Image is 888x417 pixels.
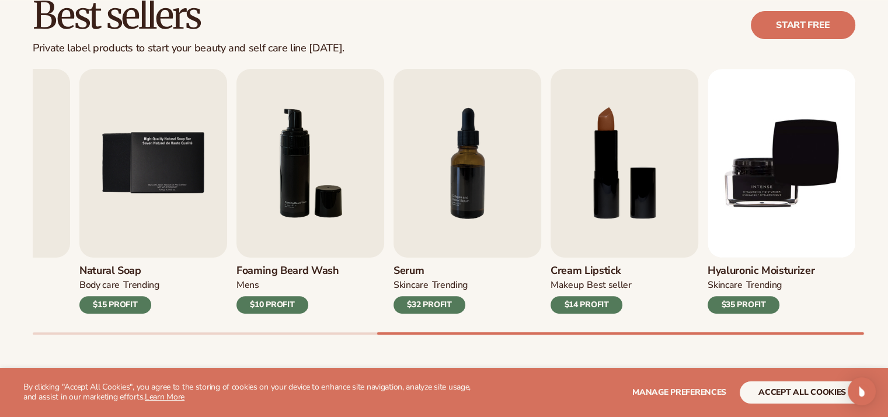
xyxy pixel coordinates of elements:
[236,279,259,291] div: mens
[551,296,622,314] div: $14 PROFIT
[393,265,468,277] h3: Serum
[393,69,541,314] a: 7 / 9
[79,265,159,277] h3: Natural Soap
[123,279,159,291] div: TRENDING
[236,265,339,277] h3: Foaming beard wash
[740,381,865,404] button: accept all cookies
[23,383,484,402] p: By clicking "Accept All Cookies", you agree to the storing of cookies on your device to enhance s...
[145,391,184,402] a: Learn More
[708,296,779,314] div: $35 PROFIT
[33,42,344,55] div: Private label products to start your beauty and self care line [DATE].
[587,279,632,291] div: BEST SELLER
[632,387,726,398] span: Manage preferences
[708,279,742,291] div: SKINCARE
[708,265,814,277] h3: Hyaluronic moisturizer
[236,296,308,314] div: $10 PROFIT
[431,279,467,291] div: TRENDING
[79,69,227,314] a: 5 / 9
[746,279,781,291] div: TRENDING
[751,11,855,39] a: Start free
[393,279,428,291] div: SKINCARE
[393,296,465,314] div: $32 PROFIT
[708,69,855,314] a: 9 / 9
[79,279,120,291] div: BODY Care
[236,69,384,314] a: 6 / 9
[848,377,876,405] div: Open Intercom Messenger
[551,69,698,314] a: 8 / 9
[79,296,151,314] div: $15 PROFIT
[551,279,583,291] div: MAKEUP
[551,265,632,277] h3: Cream Lipstick
[632,381,726,404] button: Manage preferences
